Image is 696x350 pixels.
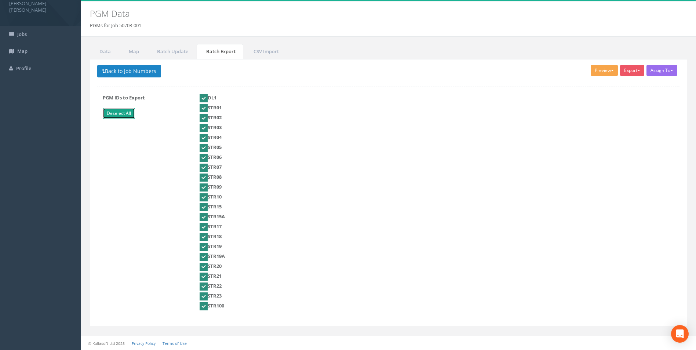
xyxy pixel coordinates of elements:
[646,65,677,76] button: Assign To
[200,174,222,182] label: STR08
[200,243,222,251] label: STR19
[163,341,187,346] a: Terms of Use
[17,31,27,37] span: Jobs
[97,94,194,121] label: PGM IDs to Export
[200,193,222,201] label: STR10
[200,203,222,211] label: STR15
[200,253,225,261] label: STR19A
[200,213,225,221] label: STR15A
[90,22,141,29] li: PGMs for Job 50703-001
[244,44,287,59] a: CSV Import
[132,341,156,346] a: Privacy Policy
[119,44,147,59] a: Map
[16,65,31,72] span: Profile
[200,124,222,132] label: STR03
[200,114,222,122] label: STR02
[200,233,222,241] label: STR18
[97,65,161,77] button: Back to Job Numbers
[200,154,222,162] label: STR06
[200,104,222,112] label: STR01
[200,144,222,152] label: STR05
[90,44,119,59] a: Data
[620,65,644,76] button: Export
[197,44,243,59] a: Batch Export
[200,273,222,281] label: STR21
[200,134,222,142] label: STR04
[200,164,222,172] label: STR07
[671,325,689,343] div: Open Intercom Messenger
[200,302,224,310] label: STR100
[90,9,586,18] h2: PGM Data
[200,263,222,271] label: STR20
[200,282,222,291] label: STR22
[200,94,216,102] label: DL1
[591,65,618,76] button: Preview
[200,183,222,192] label: STR09
[200,292,222,300] label: STR23
[88,341,125,346] small: © Kullasoft Ltd 2025
[103,108,135,119] a: Deselect All
[200,223,222,231] label: STR17
[147,44,196,59] a: Batch Update
[17,48,28,54] span: Map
